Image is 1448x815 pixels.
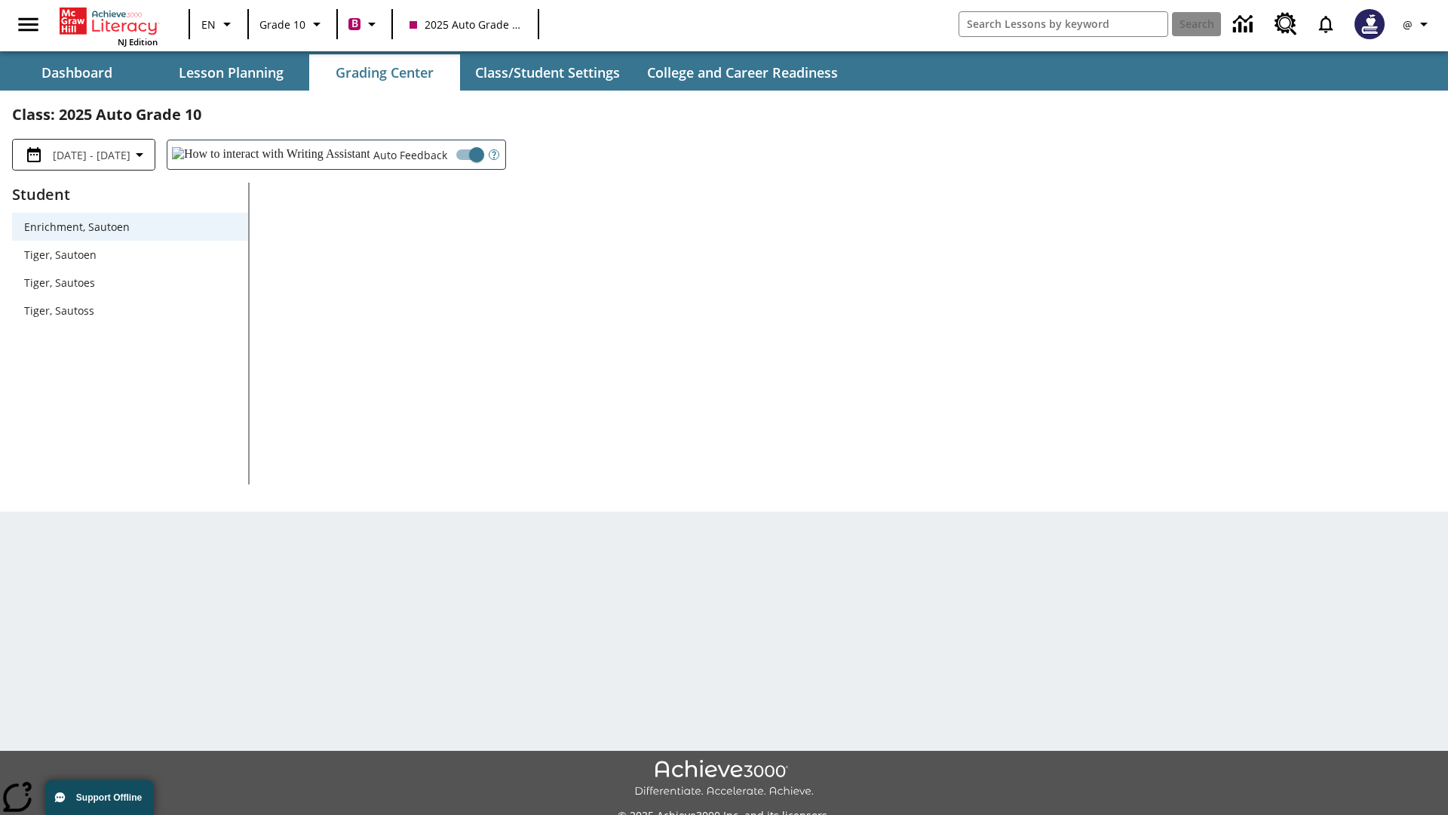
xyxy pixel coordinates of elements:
[118,36,158,48] span: NJ Edition
[1403,17,1413,32] span: @
[259,17,305,32] span: Grade 10
[1394,11,1442,38] button: Profile/Settings
[195,11,243,38] button: Language: EN, Select a language
[12,183,248,207] p: Student
[24,275,236,291] span: Tiger, Sautoes
[634,760,814,798] img: Achieve3000 Differentiate Accelerate Achieve
[1354,9,1385,39] img: Avatar
[12,103,1436,127] h2: Class : 2025 Auto Grade 10
[12,269,248,297] div: Tiger, Sautoes
[53,147,130,163] span: [DATE] - [DATE]
[373,147,447,163] span: Auto Feedback
[1265,4,1306,45] a: Resource Center, Will open in new tab
[1224,4,1265,45] a: Data Center
[12,241,248,269] div: Tiger, Sautoen
[12,297,248,324] div: Tiger, Sautoss
[1306,5,1345,44] a: Notifications
[12,213,248,241] div: Enrichment, Sautoen
[24,303,236,318] span: Tiger, Sautoss
[60,6,158,36] a: Home
[60,5,158,48] div: Home
[959,12,1167,36] input: search field
[201,17,216,32] span: EN
[24,219,236,235] span: Enrichment, Sautoen
[172,147,370,162] img: How to interact with Writing Assistant
[342,11,387,38] button: Boost Class color is violet red. Change class color
[309,54,460,91] button: Grading Center
[463,54,632,91] button: Class/Student Settings
[2,54,152,91] button: Dashboard
[635,54,850,91] button: College and Career Readiness
[130,146,149,164] svg: Collapse Date Range Filter
[253,11,332,38] button: Grade: Grade 10, Select a grade
[19,146,149,164] button: Select the date range menu item
[6,2,51,47] button: Open side menu
[155,54,306,91] button: Lesson Planning
[76,792,142,803] span: Support Offline
[24,247,236,263] span: Tiger, Sautoen
[410,17,521,32] span: 2025 Auto Grade 10
[351,14,358,33] span: B
[45,780,154,815] button: Support Offline
[1345,5,1394,44] button: Select a new avatar
[483,140,505,169] button: Open Help for Writing Assistant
